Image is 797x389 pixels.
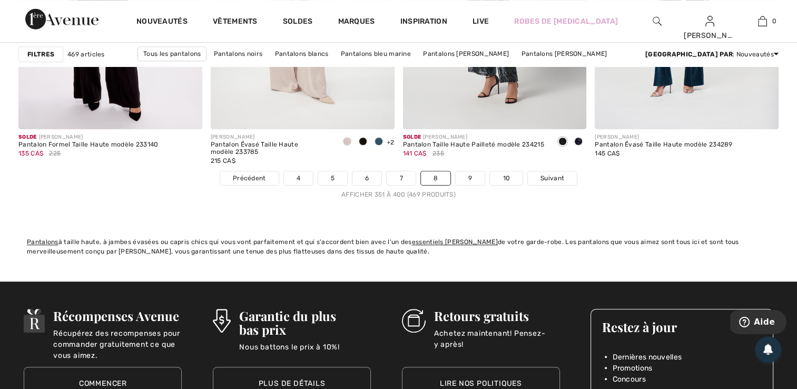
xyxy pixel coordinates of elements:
[612,363,652,374] span: Promotions
[612,352,682,363] span: Dernières nouvelles
[18,134,37,140] span: Solde
[233,173,266,183] span: Précédent
[18,141,159,149] div: Pantalon Formel Taille Haute modèle 233140
[432,149,444,158] span: 235
[434,309,560,323] h3: Retours gratuits
[402,309,426,333] img: Retours gratuits
[400,17,447,28] span: Inspiration
[239,342,371,363] p: Nous battons le prix à 10%!
[27,237,770,256] div: à taille haute, à jambes évasées ou capris chics qui vous vont parfaitement et qui s'accordent bi...
[705,16,714,26] a: Se connecter
[758,15,767,27] img: Mon panier
[18,150,43,157] span: 135 CA$
[371,133,387,151] div: Twilight
[67,50,105,59] span: 469 articles
[403,133,544,141] div: [PERSON_NAME]
[49,149,61,158] span: 225
[352,61,411,75] a: Jambes droites
[280,61,350,75] a: Pantalons à enfiler
[270,47,334,61] a: Pantalons blancs
[403,134,421,140] span: Solde
[136,17,188,28] a: Nouveautés
[595,133,732,141] div: [PERSON_NAME]
[18,190,779,199] div: Afficher 351 à 400 (469 produits)
[284,171,313,185] a: 4
[595,150,619,157] span: 145 CA$
[684,30,735,41] div: [PERSON_NAME]
[387,139,395,146] span: +2
[412,238,498,246] a: essentiels [PERSON_NAME]
[338,17,375,28] a: Marques
[730,310,786,336] iframe: Ouvre un widget dans lequel vous pouvez trouver plus d’informations
[18,171,779,199] nav: Page navigation
[211,141,331,156] div: Pantalon Évasé Taille Haute modèle 233785
[352,171,381,185] a: 6
[473,16,489,27] a: Live
[540,173,564,183] span: Suivant
[137,46,206,61] a: Tous les pantalons
[239,309,371,336] h3: Garantie du plus bas prix
[456,171,485,185] a: 9
[514,16,618,27] a: Robes de [MEDICAL_DATA]
[772,16,776,26] span: 0
[736,15,788,27] a: 0
[387,171,415,185] a: 7
[645,51,733,58] strong: [GEOGRAPHIC_DATA] par
[570,133,586,151] div: Midnight Blue/Midnight Blue
[612,374,645,385] span: Concours
[27,238,58,246] a: Pantalons
[209,47,268,61] a: Pantalons noirs
[403,141,544,149] div: Pantalon Taille Haute Pailleté modèle 234215
[283,17,313,28] a: Soldes
[705,15,714,27] img: Mes infos
[53,328,182,349] p: Récupérez des recompenses pour commander gratuitement ce que vous aimez.
[18,133,159,141] div: [PERSON_NAME]
[213,17,258,28] a: Vêtements
[434,328,560,349] p: Achetez maintenant! Pensez-y après!
[24,309,45,333] img: Récompenses Avenue
[413,61,470,75] a: Jambes larges
[220,171,279,185] a: Précédent
[213,309,231,333] img: Garantie du plus bas prix
[595,141,732,149] div: Pantalon Évasé Taille Haute modèle 234289
[355,133,371,151] div: Black
[27,50,54,59] strong: Filtres
[490,171,523,185] a: 10
[339,133,355,151] div: Latte
[211,157,235,164] span: 215 CA$
[528,171,577,185] a: Suivant
[516,47,613,61] a: Pantalons [PERSON_NAME]
[645,50,779,59] div: : Nouveautés
[653,15,662,27] img: recherche
[418,47,514,61] a: Pantalons [PERSON_NAME]
[25,8,99,30] img: 1ère Avenue
[336,47,416,61] a: Pantalons bleu marine
[555,133,570,151] div: Black/gunmetal
[211,133,331,141] div: [PERSON_NAME]
[602,320,762,334] h3: Restez à jour
[403,150,427,157] span: 141 CA$
[318,171,347,185] a: 5
[421,171,450,185] a: 8
[53,309,182,323] h3: Récompenses Avenue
